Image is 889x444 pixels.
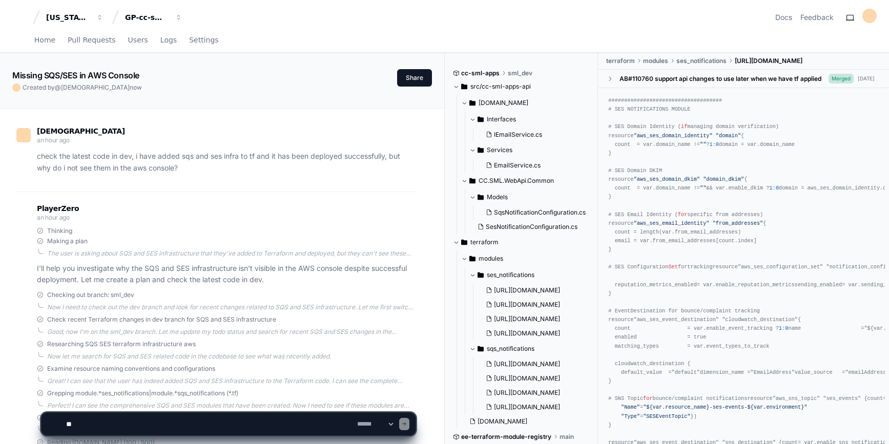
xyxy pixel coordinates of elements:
span: [URL][DOMAIN_NAME] [494,360,560,368]
span: [URL][DOMAIN_NAME] [735,57,802,65]
svg: Directory [461,80,467,93]
div: Now I need to check out the dev branch and look for recent changes related to SQS and SES infrast... [47,303,416,311]
span: Check recent Terraform changes in dev branch for SQS and SES infrastructure [47,315,276,324]
button: modules [461,250,591,267]
span: "aws_ses_configuration_set" [738,264,823,270]
svg: Directory [469,175,475,187]
button: IEmailService.cs [482,128,586,142]
span: "default" [672,369,700,375]
span: sml_dev [508,69,532,77]
span: Interfaces [487,115,516,123]
button: EmailService.cs [482,158,586,173]
span: 1 [770,185,773,191]
button: [URL][DOMAIN_NAME] [482,298,585,312]
div: Good, now I'm on the sml_dev branch. Let me update my todo status and search for recent SQS and S... [47,328,416,336]
button: [US_STATE] Pacific [42,8,108,27]
button: Services [469,142,592,158]
a: Users [128,29,148,52]
svg: Directory [478,269,484,281]
button: Interfaces [469,111,592,128]
span: IEmailService.cs [494,131,542,139]
button: [DOMAIN_NAME] [461,95,592,111]
span: terraform [470,238,499,246]
div: AB#110760 support api changes to use later when we have tf applied [619,75,821,83]
button: [URL][DOMAIN_NAME] [482,326,585,341]
span: now [130,83,142,91]
div: [DATE] [858,75,875,82]
span: 1 [779,325,782,331]
span: for [678,212,687,218]
span: Set [668,264,677,270]
span: tracking [687,264,712,270]
div: GP-cc-sml-apps [125,12,169,23]
button: terraform [453,234,591,250]
span: "EmailAddress" [751,369,795,375]
span: EmailService.cs [494,161,541,170]
span: "aws_ses_email_identity" [634,220,710,226]
span: Created by [23,83,142,92]
span: "emailAddress" [845,369,889,375]
a: Docs [775,12,792,23]
div: The user is asking about SQS and SES infrastructure that they've added to Terraform and deployed,... [47,249,416,258]
a: Settings [189,29,218,52]
button: sqs_notifications [469,341,591,357]
span: "aws_ses_event_destination" [634,316,719,323]
span: Thinking [47,227,72,235]
span: "aws_ses_domain_identity" [634,133,713,139]
span: cc-sml-apps [461,69,500,77]
span: "" [700,141,706,147]
span: CC.SML.WebApi.Common [479,177,554,185]
span: "domain" [716,133,741,139]
span: @ [55,83,61,91]
svg: Directory [478,343,484,355]
span: Pull Requests [68,37,115,43]
span: [URL][DOMAIN_NAME] [494,389,560,397]
div: [US_STATE] Pacific [46,12,90,23]
p: I'll help you investigate why the SQS and SES infrastructure isn't visible in the AWS console des... [37,263,416,286]
span: SqsNotificationConfiguration.cs [494,208,586,217]
button: GP-cc-sml-apps [121,8,187,27]
span: [URL][DOMAIN_NAME] [494,374,560,383]
span: modules [479,255,503,263]
span: Services [487,146,512,154]
span: [DOMAIN_NAME] [479,99,528,107]
span: Settings [189,37,218,43]
button: Feedback [800,12,834,23]
svg: Directory [469,252,475,265]
button: Share [397,69,432,87]
a: Home [34,29,55,52]
span: "domain_dkim" [703,176,744,182]
span: if [681,123,687,130]
button: [URL][DOMAIN_NAME] [482,283,585,298]
svg: Directory [478,191,484,203]
div: Great! I can see that the user has indeed added SQS and SES infrastructure to the Terraform code.... [47,377,416,385]
span: [DEMOGRAPHIC_DATA] [61,83,130,91]
span: sqs_notifications [487,345,534,353]
span: "from_addresses" [713,220,763,226]
app-text-character-animate: Missing SQS/SES in AWS Console [12,70,139,80]
span: modules [643,57,668,65]
button: SqsNotificationConfiguration.cs [482,205,586,220]
span: 0 [785,325,788,331]
a: Pull Requests [68,29,115,52]
span: = var.enable_reputation_metrics [697,282,795,288]
button: [URL][DOMAIN_NAME] [482,386,585,400]
svg: Directory [469,97,475,109]
span: Logs [160,37,177,43]
button: [URL][DOMAIN_NAME] [482,357,585,371]
span: Models [487,193,508,201]
span: SesNotificationConfiguration.cs [486,223,577,231]
span: an hour ago [37,136,70,144]
span: [URL][DOMAIN_NAME] [494,301,560,309]
span: terraform [606,57,635,65]
button: CC.SML.WebApi.Common [461,173,592,189]
span: [URL][DOMAIN_NAME] [494,315,560,323]
p: check the latest code in dev, i have added sqs and ses infra to tf and it has been deployed succe... [37,151,416,174]
span: 0 [716,141,719,147]
button: SesNotificationConfiguration.cs [473,220,586,234]
span: PlayerZero [37,205,79,212]
span: Researching SQS SES terraform infrastructure aws [47,340,196,348]
span: Examine resource naming conventions and configurations [47,365,215,373]
span: [URL][DOMAIN_NAME] [494,286,560,294]
svg: Directory [461,236,467,248]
